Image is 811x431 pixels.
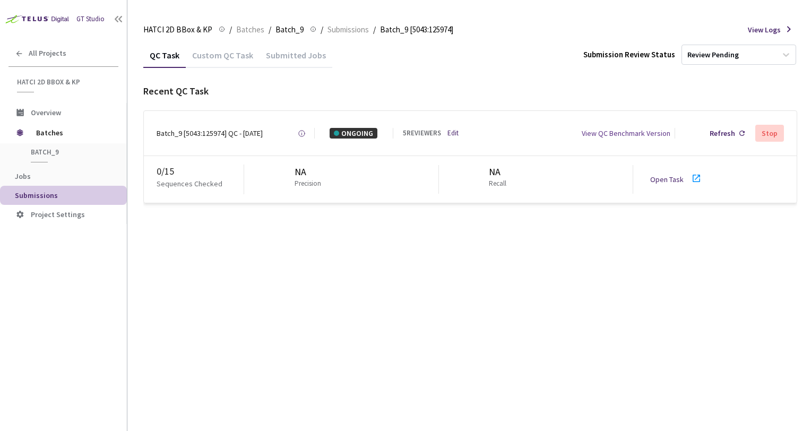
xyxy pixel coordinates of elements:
[650,175,684,184] a: Open Task
[29,49,66,58] span: All Projects
[330,128,377,139] div: ONGOING
[327,23,369,36] span: Submissions
[143,50,186,68] div: QC Task
[15,171,31,181] span: Jobs
[447,128,459,139] a: Edit
[143,23,212,36] span: HATCI 2D BBox & KP
[36,122,109,143] span: Batches
[489,179,506,189] p: Recall
[17,77,112,87] span: HATCI 2D BBox & KP
[157,178,222,189] p: Sequences Checked
[710,128,735,139] div: Refresh
[31,148,109,157] span: Batch_9
[748,24,781,35] span: View Logs
[260,50,332,68] div: Submitted Jobs
[489,165,511,179] div: NA
[380,23,453,36] span: Batch_9 [5043:125974]
[295,165,325,179] div: NA
[15,191,58,200] span: Submissions
[229,23,232,36] li: /
[295,179,321,189] p: Precision
[325,23,371,35] a: Submissions
[186,50,260,68] div: Custom QC Task
[234,23,266,35] a: Batches
[583,49,675,60] div: Submission Review Status
[403,128,441,139] div: 5 REVIEWERS
[373,23,376,36] li: /
[31,210,85,219] span: Project Settings
[31,108,61,117] span: Overview
[157,165,244,178] div: 0 / 15
[687,50,739,60] div: Review Pending
[269,23,271,36] li: /
[275,23,304,36] span: Batch_9
[582,128,670,139] div: View QC Benchmark Version
[762,129,778,137] div: Stop
[236,23,264,36] span: Batches
[143,84,797,98] div: Recent QC Task
[157,128,263,139] div: Batch_9 [5043:125974] QC - [DATE]
[321,23,323,36] li: /
[76,14,105,24] div: GT Studio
